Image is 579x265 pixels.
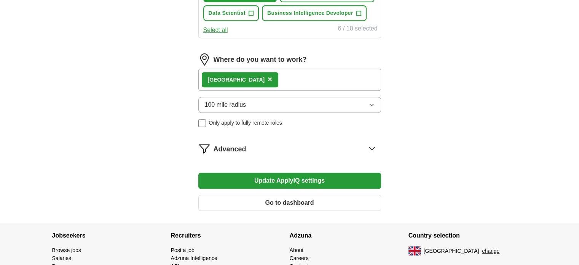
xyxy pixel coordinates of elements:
[290,255,309,261] a: Careers
[198,97,381,113] button: 100 mile radius
[338,24,377,35] div: 6 / 10 selected
[52,255,72,261] a: Salaries
[203,26,228,35] button: Select all
[214,144,246,154] span: Advanced
[205,100,246,109] span: 100 mile radius
[408,246,421,255] img: UK flag
[171,255,217,261] a: Adzuna Intelligence
[267,9,353,17] span: Business Intelligence Developer
[198,195,381,211] button: Go to dashboard
[214,55,307,65] label: Where do you want to work?
[198,53,211,66] img: location.png
[268,75,272,84] span: ×
[203,5,259,21] button: Data Scientist
[198,142,211,154] img: filter
[198,119,206,127] input: Only apply to fully remote roles
[268,74,272,85] button: ×
[171,247,195,253] a: Post a job
[262,5,367,21] button: Business Intelligence Developer
[408,225,527,246] h4: Country selection
[52,247,81,253] a: Browse jobs
[208,76,265,84] div: [GEOGRAPHIC_DATA]
[290,247,304,253] a: About
[209,119,282,127] span: Only apply to fully remote roles
[424,247,479,255] span: [GEOGRAPHIC_DATA]
[482,247,499,255] button: change
[198,173,381,189] button: Update ApplyIQ settings
[209,9,246,17] span: Data Scientist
